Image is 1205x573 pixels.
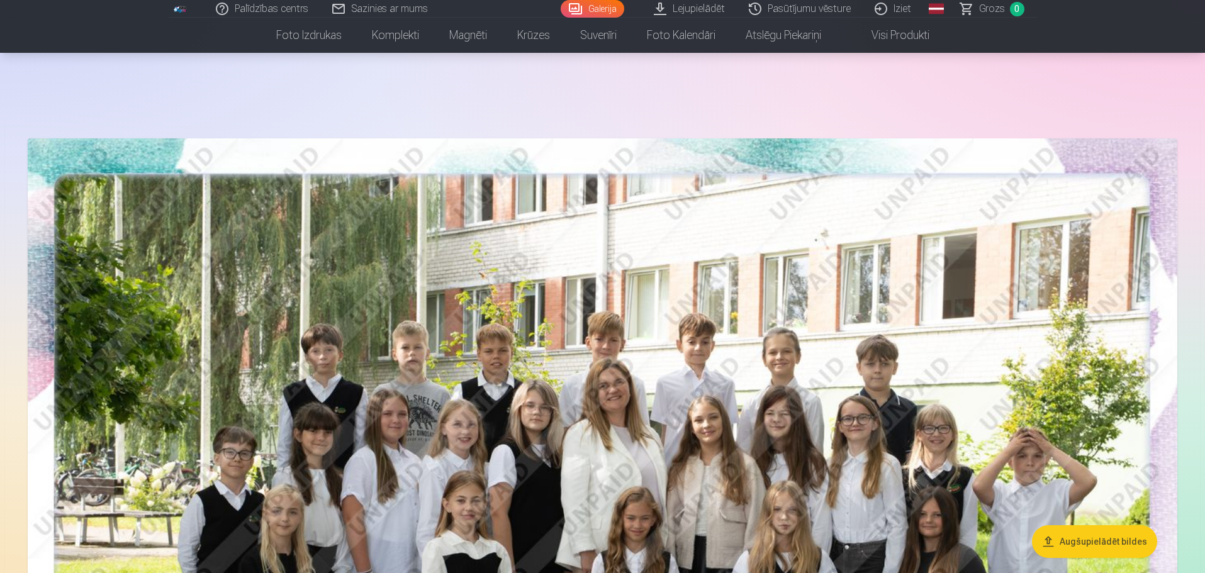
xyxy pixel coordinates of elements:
[261,18,357,53] a: Foto izdrukas
[632,18,731,53] a: Foto kalendāri
[174,5,188,13] img: /fa1
[979,1,1005,16] span: Grozs
[502,18,565,53] a: Krūzes
[1010,2,1024,16] span: 0
[357,18,434,53] a: Komplekti
[1032,525,1157,558] button: Augšupielādēt bildes
[731,18,836,53] a: Atslēgu piekariņi
[836,18,944,53] a: Visi produkti
[565,18,632,53] a: Suvenīri
[434,18,502,53] a: Magnēti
